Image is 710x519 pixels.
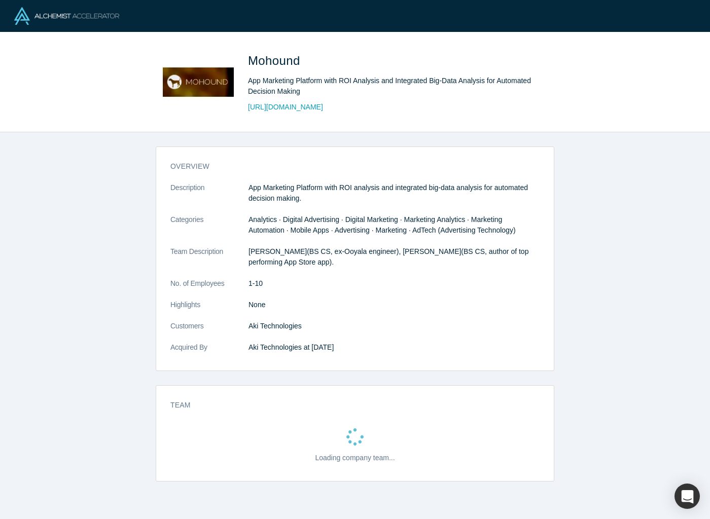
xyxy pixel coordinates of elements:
dt: Highlights [170,300,248,321]
img: Mohound's Logo [163,47,234,118]
dt: Team Description [170,246,248,278]
dt: No. of Employees [170,278,248,300]
dd: 1-10 [248,278,540,289]
p: Loading company team... [315,453,395,463]
p: None [248,300,540,310]
a: [URL][DOMAIN_NAME] [248,102,323,113]
p: App Marketing Platform with ROI analysis and integrated big-data analysis for automated decision ... [248,182,540,204]
h3: overview [170,161,525,172]
p: [PERSON_NAME](BS CS, ex-Ooyala engineer), [PERSON_NAME](BS CS, author of top performing App Store... [248,246,540,268]
dt: Description [170,182,248,214]
dt: Categories [170,214,248,246]
div: App Marketing Platform with ROI Analysis and Integrated Big-Data Analysis for Automated Decision ... [248,76,532,97]
dd: Aki Technologies at [DATE] [248,342,540,353]
dt: Acquired By [170,342,248,363]
h3: Team [170,400,525,411]
span: Mohound [248,54,304,67]
dd: Aki Technologies [248,321,540,331]
dt: Customers [170,321,248,342]
span: Analytics · Digital Advertising · Digital Marketing · Marketing Analytics · Marketing Automation ... [248,215,516,234]
img: Alchemist Logo [14,7,119,25]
